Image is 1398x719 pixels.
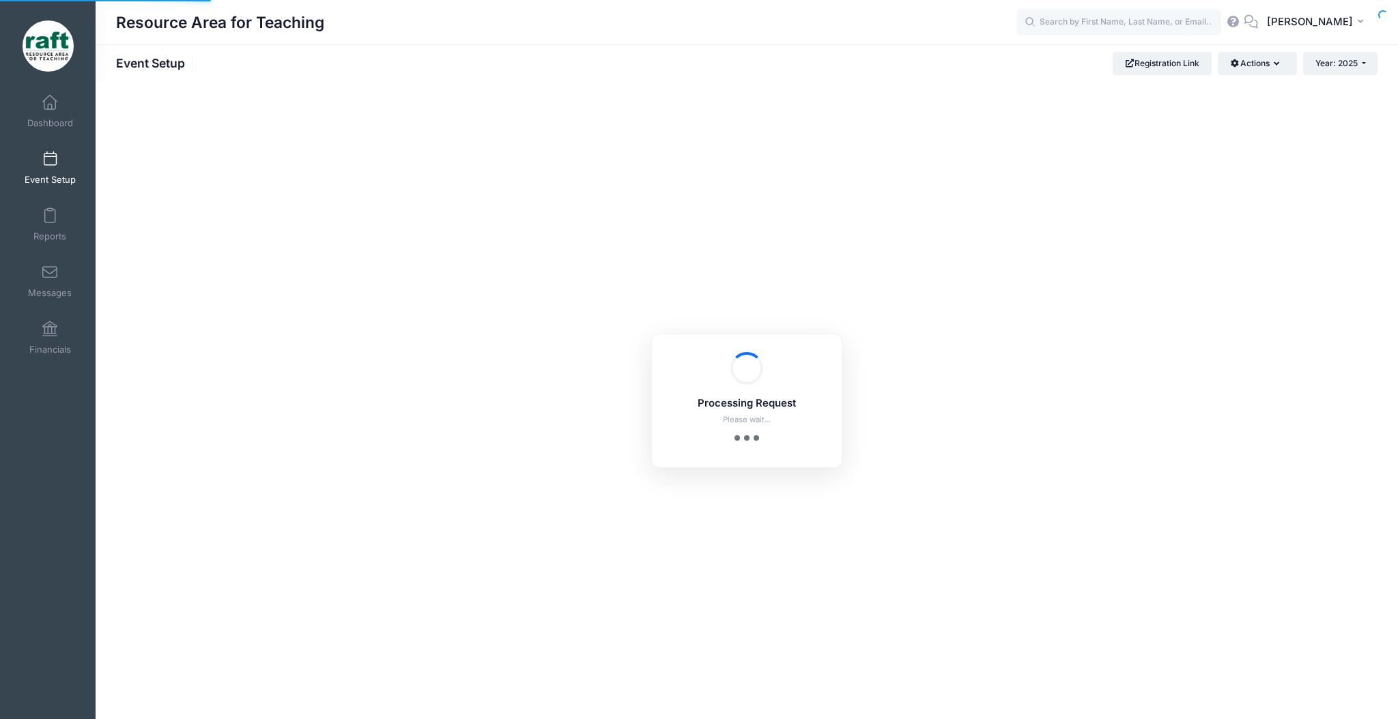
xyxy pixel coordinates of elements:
button: Year: 2025 [1303,52,1378,75]
span: Messages [28,287,72,299]
span: Event Setup [25,174,76,186]
p: Please wait... [670,414,824,426]
img: Resource Area for Teaching [23,20,74,72]
span: Dashboard [27,117,73,129]
span: [PERSON_NAME] [1267,14,1353,29]
a: Dashboard [18,87,83,135]
a: Registration Link [1113,52,1212,75]
span: Financials [29,344,71,355]
span: Reports [33,231,66,242]
a: Event Setup [18,144,83,192]
a: Financials [18,314,83,362]
button: Actions [1218,52,1296,75]
span: Year: 2025 [1315,58,1358,68]
h1: Event Setup [116,56,197,70]
h5: Processing Request [670,398,824,410]
input: Search by First Name, Last Name, or Email... [1016,9,1221,36]
h1: Resource Area for Teaching [116,7,324,38]
button: [PERSON_NAME] [1258,7,1378,38]
a: Reports [18,201,83,248]
a: Messages [18,257,83,305]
